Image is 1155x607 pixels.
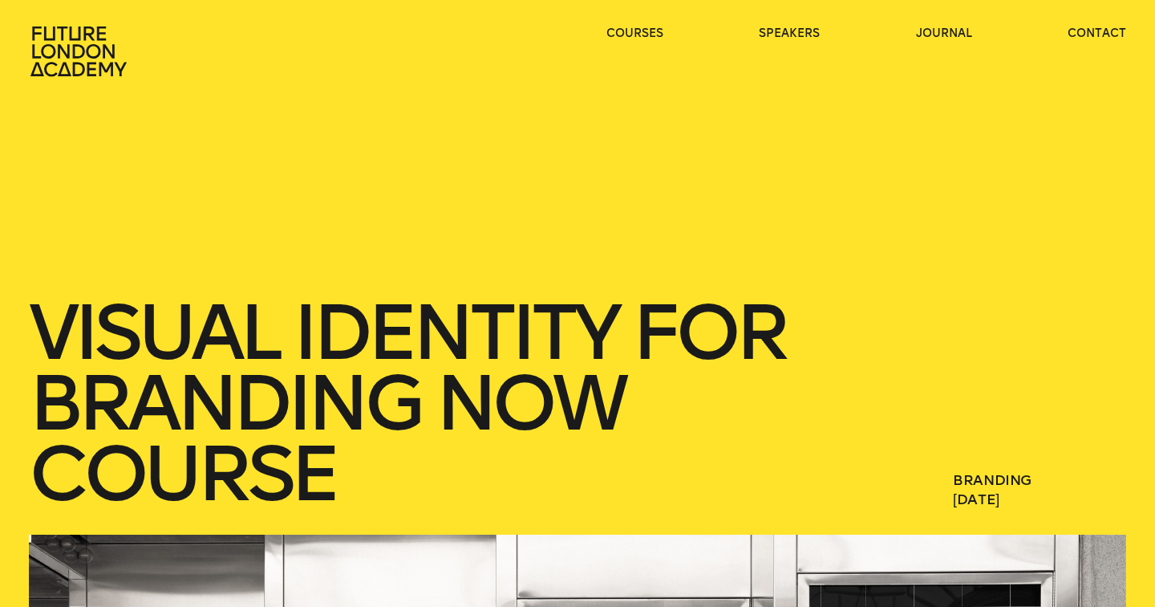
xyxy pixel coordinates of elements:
a: courses [606,26,663,42]
a: Branding [953,471,1032,489]
h1: Visual Identity for Branding Now Course [29,297,837,509]
span: [DATE] [953,490,1126,509]
a: speakers [759,26,820,42]
a: journal [916,26,972,42]
a: contact [1068,26,1126,42]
